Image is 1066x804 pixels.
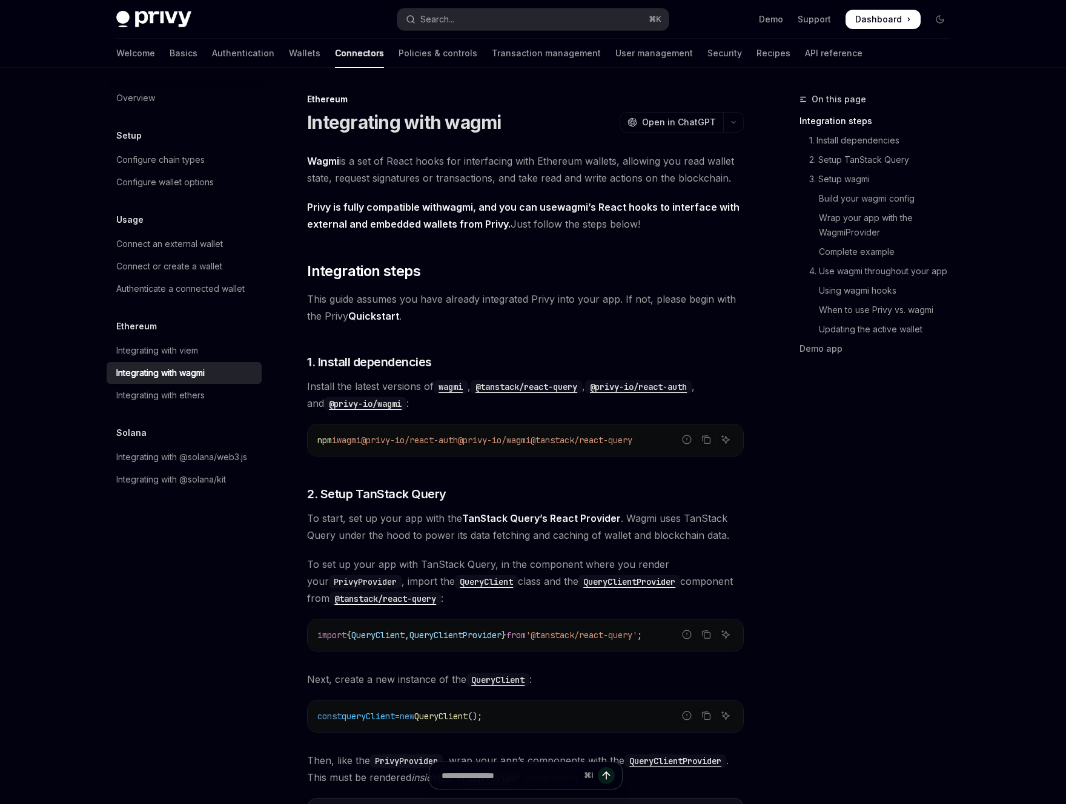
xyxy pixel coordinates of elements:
a: Demo [759,13,783,25]
span: Then, like the , wrap your app’s components with the . This must be rendered the component. [307,752,744,786]
button: Toggle dark mode [930,10,950,29]
span: Just follow the steps below! [307,199,744,232]
h5: Setup [116,128,142,143]
a: 3. Setup wagmi [799,170,959,189]
h5: Solana [116,426,147,440]
a: 2. Setup TanStack Query [799,150,959,170]
code: @privy-io/wagmi [324,397,406,410]
h5: Ethereum [116,319,157,334]
a: Integration steps [799,111,959,131]
code: @tanstack/react-query [329,592,441,605]
a: Quickstart [348,310,399,323]
a: Integrating with wagmi [107,362,262,384]
h5: Usage [116,213,144,227]
a: 4. Use wagmi throughout your app [799,262,959,281]
span: wagmi [337,435,361,446]
span: , [405,630,409,641]
span: To start, set up your app with the . Wagmi uses TanStack Query under the hood to power its data f... [307,510,744,544]
a: Support [798,13,831,25]
a: @tanstack/react-query [329,592,441,604]
button: Report incorrect code [679,627,695,642]
strong: Privy is fully compatible with , and you can use ’s React hooks to interface with external and em... [307,201,740,230]
span: const [317,711,342,722]
div: Integrating with wagmi [116,366,205,380]
a: wagmi [434,380,468,392]
a: Authenticate a connected wallet [107,278,262,300]
a: TanStack Query’s React Provider [462,512,621,525]
a: QueryClient [455,575,518,587]
code: PrivyProvider [370,754,443,768]
div: Configure chain types [116,153,205,167]
span: Dashboard [855,13,902,25]
span: from [506,630,526,641]
a: Policies & controls [399,39,477,68]
a: User management [615,39,693,68]
a: Wrap your app with the WagmiProvider [799,208,959,242]
a: Integrating with @solana/web3.js [107,446,262,468]
code: QueryClientProvider [578,575,680,588]
span: On this page [812,92,866,107]
a: Updating the active wallet [799,320,959,339]
button: Ask AI [718,708,733,723]
a: Configure chain types [107,149,262,171]
a: Connectors [335,39,384,68]
a: Wagmi [307,155,339,168]
a: Using wagmi hooks [799,281,959,300]
a: @privy-io/react-auth [585,380,692,392]
code: QueryClient [455,575,518,588]
div: Integrating with ethers [116,388,205,403]
a: Overview [107,87,262,109]
span: ⌘ K [649,15,661,24]
a: @tanstack/react-query [471,380,582,392]
a: API reference [805,39,862,68]
div: Search... [420,12,454,27]
a: When to use Privy vs. wagmi [799,300,959,320]
button: Open in ChatGPT [620,112,723,133]
span: import [317,630,346,641]
a: wagmi [442,201,473,214]
input: Ask a question... [442,762,579,789]
button: Ask AI [718,432,733,447]
span: QueryClientProvider [409,630,502,641]
code: QueryClient [466,673,529,687]
button: Copy the contents from the code block [698,432,714,447]
span: This guide assumes you have already integrated Privy into your app. If not, please begin with the... [307,291,744,325]
span: 2. Setup TanStack Query [307,486,446,502]
a: Transaction management [492,39,601,68]
button: Open search [397,8,669,30]
a: @privy-io/wagmi [324,397,406,409]
code: @privy-io/react-auth [585,380,692,394]
a: QueryClientProvider [624,754,726,766]
div: Integrating with @solana/web3.js [116,450,247,464]
a: Authentication [212,39,274,68]
a: QueryClient [466,673,529,685]
div: Overview [116,91,155,105]
span: @tanstack/react-query [531,435,632,446]
a: Connect an external wallet [107,233,262,255]
div: Authenticate a connected wallet [116,282,245,296]
span: i [332,435,337,446]
a: Dashboard [846,10,921,29]
span: (); [468,711,482,722]
span: Next, create a new instance of the : [307,671,744,688]
code: @tanstack/react-query [471,380,582,394]
span: is a set of React hooks for interfacing with Ethereum wallets, allowing you read wallet state, re... [307,153,744,186]
span: Open in ChatGPT [642,116,716,128]
span: Integration steps [307,262,420,281]
div: Connect an external wallet [116,237,223,251]
span: queryClient [342,711,395,722]
a: Basics [170,39,197,68]
span: npm [317,435,332,446]
div: Configure wallet options [116,175,214,189]
a: Connect or create a wallet [107,255,262,277]
span: ; [637,630,642,641]
span: '@tanstack/react-query' [526,630,637,641]
a: QueryClientProvider [578,575,680,587]
button: Copy the contents from the code block [698,627,714,642]
span: 1. Install dependencies [307,354,432,371]
button: Send message [598,767,615,784]
a: Integrating with @solana/kit [107,469,262,490]
div: Ethereum [307,93,744,105]
a: Recipes [756,39,790,68]
button: Copy the contents from the code block [698,708,714,723]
